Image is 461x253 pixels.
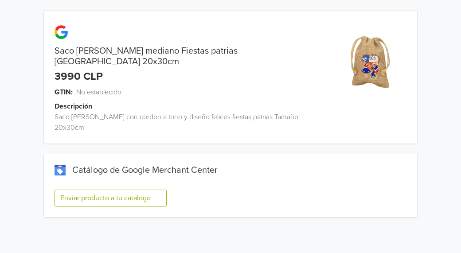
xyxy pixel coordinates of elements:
[55,70,103,83] div: 3990 CLP
[55,101,334,112] div: Descripción
[337,28,404,95] img: product_image
[44,46,324,67] div: Saco [PERSON_NAME] mediano Fiestas patrias [GEOGRAPHIC_DATA] 20x30cm
[55,190,167,206] button: Enviar producto a tu catálogo
[76,87,121,97] span: No establecido
[44,112,324,133] div: Saco [PERSON_NAME] con cordon a tono y diseño felices fiestas patrias Tamaño: 20x30cm
[55,165,406,175] div: Catálogo de Google Merchant Center
[55,87,73,97] span: GTIN:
